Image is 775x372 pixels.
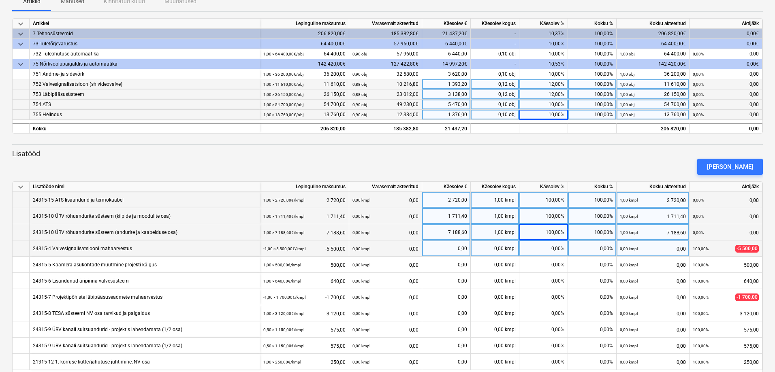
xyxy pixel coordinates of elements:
[693,92,704,97] small: 0,00%
[693,113,704,117] small: 0,00%
[519,208,568,224] div: 100,00%
[693,224,759,241] div: 0,00
[471,321,519,338] div: 0,00 kmpl
[519,59,568,69] div: 10,53%
[617,29,690,39] div: 206 820,00€
[352,360,370,364] small: 0,00 kmpl
[263,321,346,338] div: 575,00
[568,29,617,39] div: 100,00%
[352,311,370,316] small: 0,00 kmpl
[471,79,519,89] div: 0,12 obj
[352,257,418,273] div: 0,00
[33,29,256,39] div: 7 Tehnosüsteemid
[697,159,763,175] button: [PERSON_NAME]
[519,110,568,120] div: 10,00%
[693,69,759,79] div: 0,00
[263,257,346,273] div: 500,00
[471,39,519,49] div: -
[620,113,634,117] small: 1,00 obj
[16,19,26,29] span: keyboard_arrow_down
[422,39,471,49] div: 6 440,00€
[519,69,568,79] div: 10,00%
[620,311,638,316] small: 0,00 kmpl
[690,39,762,49] div: 0,00€
[352,102,367,107] small: 0,90 obj
[620,224,686,241] div: 7 188,60
[690,19,762,29] div: Aktijääk
[617,182,690,192] div: Kokku akteeritud
[352,92,367,97] small: 0,88 obj
[519,49,568,59] div: 10,00%
[693,198,704,202] small: 0,00%
[690,59,762,69] div: 0,00€
[471,338,519,354] div: 0,00 kmpl
[471,192,519,208] div: 1,00 kmpl
[33,273,129,289] div: 24315-6 Lisandunud äripinna valvesüsteem
[352,82,367,87] small: 0,88 obj
[620,49,686,59] div: 64 400,00
[693,354,759,370] div: 250,00
[620,72,634,77] small: 1,00 obj
[352,110,418,120] div: 12 384,00
[263,82,303,87] small: 1,00 × 11 610,00€ / obj
[519,240,568,257] div: 0,00%
[352,224,418,241] div: 0,00
[519,273,568,289] div: 0,00%
[422,89,471,100] div: 3 138,00
[617,39,690,49] div: 64 400,00€
[352,113,367,117] small: 0,90 obj
[263,113,303,117] small: 1,00 × 13 760,00€ / obj
[425,321,467,338] div: 0,00
[263,92,303,97] small: 1,00 × 26 150,00€ / obj
[471,289,519,305] div: 0,00 kmpl
[519,19,568,29] div: Käesolev %
[349,59,422,69] div: 127 422,80€
[352,240,418,257] div: 0,00
[620,321,686,338] div: 0,00
[693,273,759,289] div: 640,00
[620,79,686,89] div: 11 610,00
[263,240,346,257] div: -5 500,00
[260,59,349,69] div: 142 420,00€
[352,89,418,100] div: 23 012,00
[693,321,759,338] div: 575,00
[519,182,568,192] div: Käesolev %
[471,224,519,240] div: 1,00 kmpl
[422,69,471,79] div: 3 620,00
[568,224,617,240] div: 100,00%
[352,344,370,348] small: 0,00 kmpl
[693,311,709,316] small: 100,00%
[568,321,617,338] div: 0,00%
[352,208,418,225] div: 0,00
[33,59,256,69] div: 75 Nõrkvoolupaigaldis ja automaatika
[568,354,617,370] div: 0,00%
[693,338,759,354] div: 575,00
[263,273,346,289] div: 640,00
[349,39,422,49] div: 57 960,00€
[263,311,304,316] small: 1,00 × 3 120,00€ / kmpl
[471,19,519,29] div: Käesolev kogus
[568,89,617,100] div: 100,00%
[693,82,704,87] small: 0,00%
[352,289,418,306] div: 0,00
[263,230,304,235] small: 1,00 × 7 188,60€ / kmpl
[422,79,471,89] div: 1 393,20
[568,257,617,273] div: 0,00%
[620,273,686,289] div: 0,00
[263,69,346,79] div: 36 200,00
[263,305,346,322] div: 3 120,00
[263,110,346,120] div: 13 760,00
[693,214,704,219] small: 0,00%
[471,240,519,257] div: 0,00 kmpl
[620,344,638,348] small: 0,00 kmpl
[425,257,467,273] div: 0,00
[620,52,634,56] small: 1,00 obj
[568,39,617,49] div: 100,00%
[425,338,467,354] div: 0,00
[352,338,418,354] div: 0,00
[425,289,467,305] div: 0,00
[471,29,519,39] div: -
[568,338,617,354] div: 0,00%
[263,52,303,56] small: 1,00 × 64 400,00€ / obj
[263,224,346,241] div: 7 188,60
